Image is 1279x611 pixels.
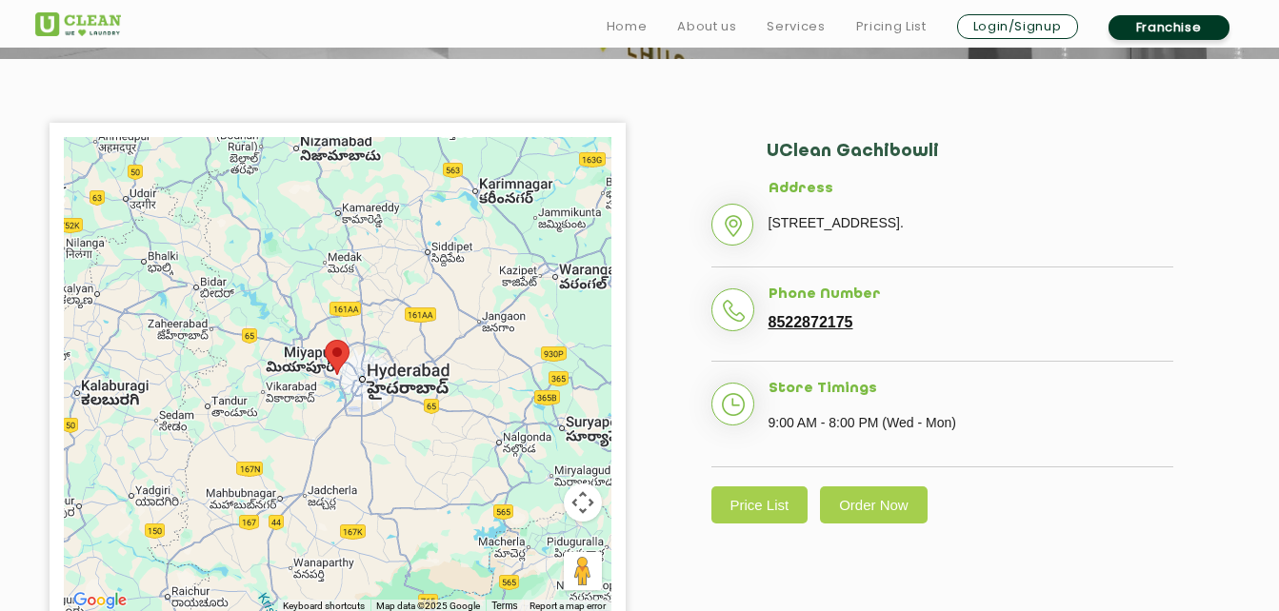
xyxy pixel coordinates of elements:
button: Drag Pegman onto the map to open Street View [564,552,602,590]
p: [STREET_ADDRESS]. [769,208,1173,237]
a: About us [677,15,736,38]
a: Services [767,15,825,38]
a: Price List [711,486,809,523]
a: Pricing List [856,15,927,38]
h2: UClean Gachibowli [767,142,1173,181]
button: Map camera controls [564,483,602,522]
a: 8522872175 [769,314,853,331]
p: 9:00 AM - 8:00 PM (Wed - Mon) [769,408,1173,437]
img: UClean Laundry and Dry Cleaning [35,12,121,36]
h5: Store Timings [769,381,1173,398]
span: Map data ©2025 Google [376,601,480,611]
a: Order Now [820,486,928,523]
a: Home [607,15,648,38]
h5: Phone Number [769,286,1173,304]
a: Login/Signup [957,14,1078,39]
h5: Address [769,181,1173,198]
a: Franchise [1109,15,1229,40]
